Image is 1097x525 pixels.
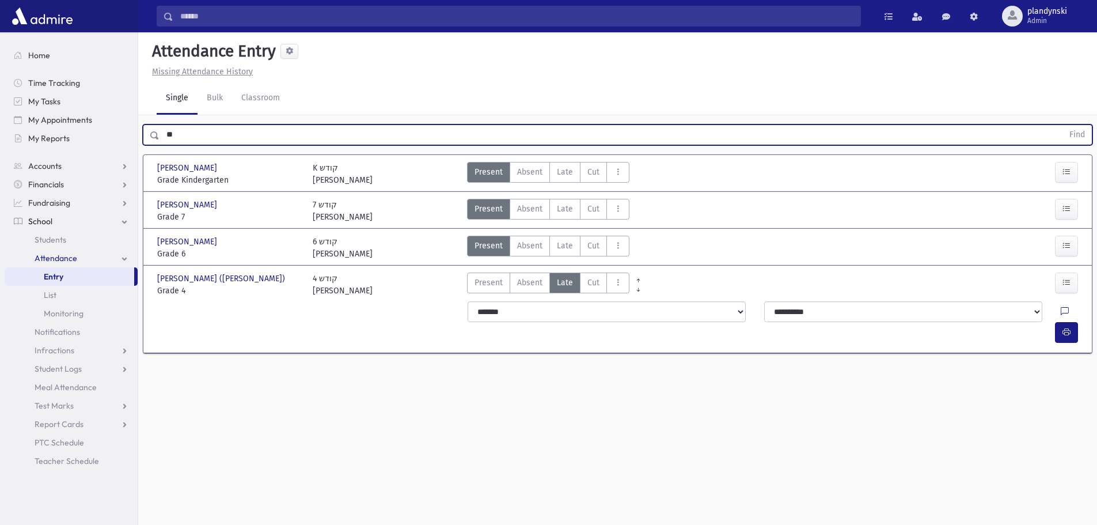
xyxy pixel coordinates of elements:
[557,240,573,252] span: Late
[198,82,232,115] a: Bulk
[5,231,138,249] a: Students
[35,327,80,337] span: Notifications
[467,199,629,223] div: AttTypes
[35,235,66,245] span: Students
[467,162,629,186] div: AttTypes
[28,115,92,125] span: My Appointments
[5,323,138,341] a: Notifications
[313,162,373,186] div: K קודש [PERSON_NAME]
[157,174,301,186] span: Grade Kindergarten
[1027,16,1067,25] span: Admin
[5,286,138,304] a: List
[157,199,219,211] span: [PERSON_NAME]
[5,267,134,286] a: Entry
[517,166,542,178] span: Absent
[147,41,276,61] h5: Attendance Entry
[35,419,83,429] span: Report Cards
[157,162,219,174] span: [PERSON_NAME]
[28,198,70,208] span: Fundraising
[35,345,74,356] span: Infractions
[5,415,138,433] a: Report Cards
[157,285,301,297] span: Grade 4
[5,175,138,194] a: Financials
[5,111,138,129] a: My Appointments
[5,433,138,452] a: PTC Schedule
[28,216,52,226] span: School
[557,203,573,215] span: Late
[44,271,63,282] span: Entry
[5,74,138,92] a: Time Tracking
[28,133,70,143] span: My Reports
[28,78,80,88] span: Time Tracking
[557,277,573,289] span: Late
[28,179,64,190] span: Financials
[5,341,138,360] a: Infractions
[173,6,860,27] input: Search
[5,249,138,267] a: Attendance
[35,364,82,374] span: Student Logs
[28,96,60,107] span: My Tasks
[1062,125,1092,145] button: Find
[44,308,83,319] span: Monitoring
[28,50,50,61] span: Home
[587,240,599,252] span: Cut
[467,236,629,260] div: AttTypes
[5,396,138,415] a: Test Marks
[157,273,287,285] span: [PERSON_NAME] ([PERSON_NAME])
[587,166,599,178] span: Cut
[5,304,138,323] a: Monitoring
[587,203,599,215] span: Cut
[157,248,301,260] span: Grade 6
[35,401,74,411] span: Test Marks
[5,46,138,65] a: Home
[35,253,77,263] span: Attendance
[147,67,253,77] a: Missing Attendance History
[475,240,503,252] span: Present
[587,277,599,289] span: Cut
[1027,7,1067,16] span: plandynski
[35,456,99,466] span: Teacher Schedule
[5,378,138,396] a: Meal Attendance
[517,277,542,289] span: Absent
[28,161,62,171] span: Accounts
[5,452,138,470] a: Teacher Schedule
[5,194,138,212] a: Fundraising
[313,199,373,223] div: 7 קודש [PERSON_NAME]
[157,211,301,223] span: Grade 7
[5,157,138,175] a: Accounts
[517,203,542,215] span: Absent
[517,240,542,252] span: Absent
[35,382,97,392] span: Meal Attendance
[5,360,138,378] a: Student Logs
[5,212,138,231] a: School
[152,67,253,77] u: Missing Attendance History
[467,273,629,297] div: AttTypes
[5,92,138,111] a: My Tasks
[313,273,373,297] div: 4 קודש [PERSON_NAME]
[313,236,373,260] div: 6 קודש [PERSON_NAME]
[232,82,289,115] a: Classroom
[557,166,573,178] span: Late
[157,236,219,248] span: [PERSON_NAME]
[475,166,503,178] span: Present
[9,5,75,28] img: AdmirePro
[5,129,138,148] a: My Reports
[475,277,503,289] span: Present
[475,203,503,215] span: Present
[157,82,198,115] a: Single
[44,290,56,300] span: List
[35,437,84,448] span: PTC Schedule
